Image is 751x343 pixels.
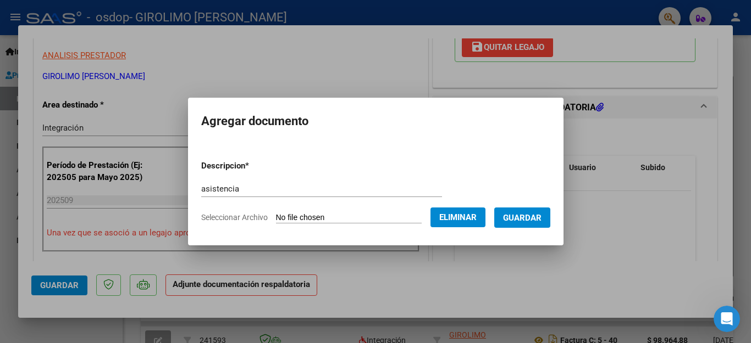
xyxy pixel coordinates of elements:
[714,306,740,332] iframe: Intercom live chat
[439,212,477,222] span: Eliminar
[494,207,550,228] button: Guardar
[503,213,542,223] span: Guardar
[430,207,485,227] button: Eliminar
[201,111,550,132] h2: Agregar documento
[201,160,306,172] p: Descripcion
[201,213,268,222] span: Seleccionar Archivo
